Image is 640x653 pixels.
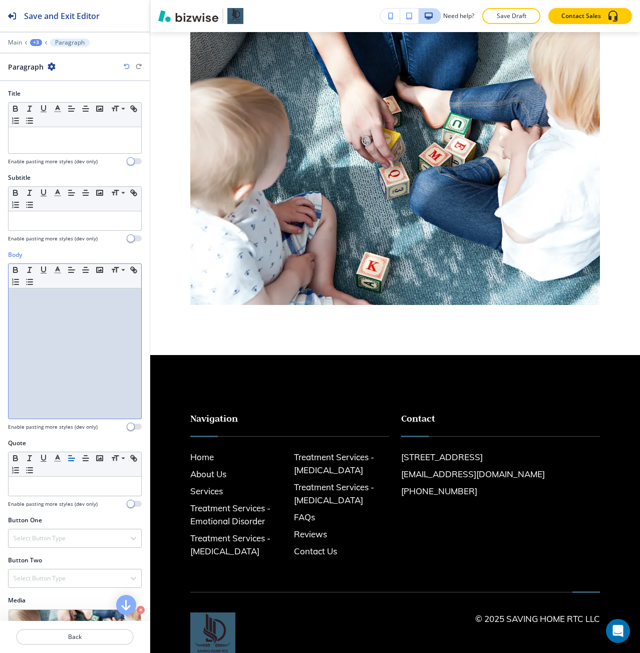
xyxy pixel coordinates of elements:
img: Bizwise Logo [158,10,218,22]
button: Paragraph [50,39,90,47]
h6: About Us [190,468,286,481]
h3: Need help? [443,12,474,21]
h6: Treatment Services - [MEDICAL_DATA] [294,481,390,507]
h4: Select Button Type [14,534,66,543]
h4: Enable pasting more styles (dev only) [8,500,98,508]
div: Open Intercom Messenger [606,619,630,643]
p: Back [17,632,133,641]
h2: Save and Exit Editor [24,10,100,22]
a: [STREET_ADDRESS] [401,451,483,464]
p: Save Draft [495,12,527,21]
a: [EMAIL_ADDRESS][DOMAIN_NAME] [401,468,545,481]
h6: Treatment Services - [MEDICAL_DATA] [294,451,390,477]
h2: Button One [8,516,42,525]
h6: FAQs [294,511,390,524]
h6: Reviews [294,528,390,541]
h6: Treatment Services - [MEDICAL_DATA] [190,532,286,558]
h4: Enable pasting more styles (dev only) [8,423,98,431]
p: Contact Sales [561,12,601,21]
h4: Select Button Type [14,574,66,583]
strong: Navigation [190,413,238,424]
h2: Subtitle [8,173,31,182]
h2: Body [8,250,22,259]
p: Paragraph [55,39,85,46]
h6: Home [190,451,286,464]
h6: Treatment Services - Emotional Disorder [190,502,286,528]
h4: Enable pasting more styles (dev only) [8,158,98,165]
h6: Services [190,485,286,498]
button: Back [16,629,134,645]
button: Main [8,39,22,46]
h2: Quote [8,439,26,448]
strong: Contact [401,413,435,424]
h2: Button Two [8,556,42,565]
h2: Media [8,596,142,605]
img: Your Logo [227,8,243,24]
h6: © 2025 SAVING HOME RTC LLC [475,612,600,625]
h4: Enable pasting more styles (dev only) [8,235,98,242]
button: Contact Sales [548,8,632,24]
a: [PHONE_NUMBER] [401,485,477,498]
h6: Contact Us [294,545,390,558]
h2: Title [8,89,21,98]
button: +3 [30,39,42,46]
button: Save Draft [482,8,540,24]
img: bf948ea850b3f0429279a62e01a608e3.webp [190,32,600,305]
h2: Paragraph [8,62,44,72]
